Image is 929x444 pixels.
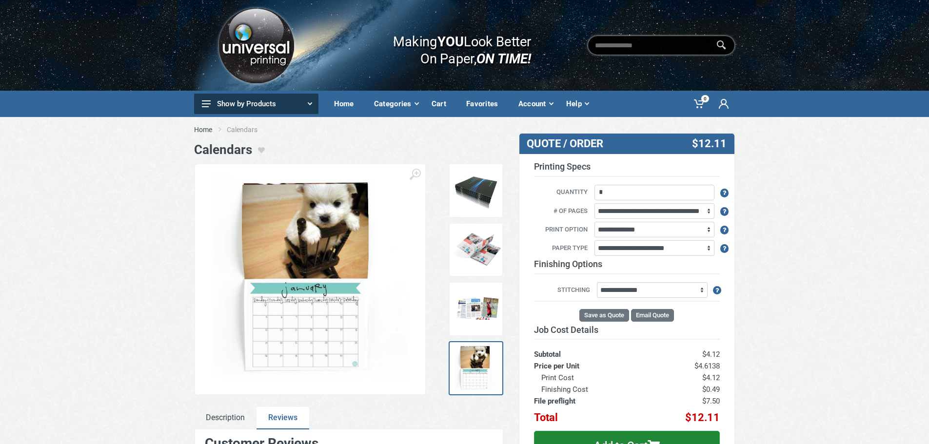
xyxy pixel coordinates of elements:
[534,339,647,360] th: Subtotal
[527,206,593,217] label: # of Pages
[425,91,459,117] a: Cart
[702,385,720,394] span: $0.49
[452,344,500,393] img: Calendar
[527,137,655,150] h3: QUOTE / ORDER
[702,397,720,405] span: $7.50
[534,285,595,296] label: Stitching
[534,325,720,335] h3: Job Cost Details
[534,384,647,395] th: Finishing Cost
[452,226,500,274] img: Open Spreads
[701,95,709,102] span: 0
[527,243,593,254] label: Paper Type
[194,407,257,429] a: Description
[205,174,415,385] img: Calendar
[459,91,512,117] a: Favorites
[527,225,593,235] label: Print Option
[194,94,318,114] button: Show by Products
[534,161,720,177] h3: Printing Specs
[534,395,647,407] th: File preflight
[449,163,503,218] a: Saddlestich Book
[476,50,531,67] i: ON TIME!
[702,350,720,359] span: $4.12
[459,94,512,114] div: Favorites
[452,285,500,333] img: Samples
[527,187,593,198] label: Quantity
[449,223,503,277] a: Open Spreads
[452,166,500,215] img: Saddlestich Book
[534,407,647,424] th: Total
[559,94,595,114] div: Help
[449,341,503,396] a: Calendar
[194,125,735,135] nav: breadcrumb
[631,309,674,322] button: Email Quote
[512,94,559,114] div: Account
[425,94,459,114] div: Cart
[687,91,712,117] a: 0
[702,373,720,382] span: $4.12
[534,259,720,274] h3: Finishing Options
[694,362,720,370] span: $4.6138
[374,23,532,67] div: Making Look Better On Paper,
[194,125,212,135] a: Home
[227,125,272,135] li: Calendars
[685,411,720,424] span: $12.11
[367,94,425,114] div: Categories
[534,360,647,372] th: Price per Unit
[579,309,629,322] button: Save as Quote
[215,4,297,87] img: Logo.png
[194,142,252,157] h1: Calendars
[257,407,309,429] a: Reviews
[534,372,647,384] th: Print Cost
[327,94,367,114] div: Home
[692,137,727,150] span: $12.11
[437,33,464,50] b: YOU
[449,282,503,336] a: Samples
[327,91,367,117] a: Home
